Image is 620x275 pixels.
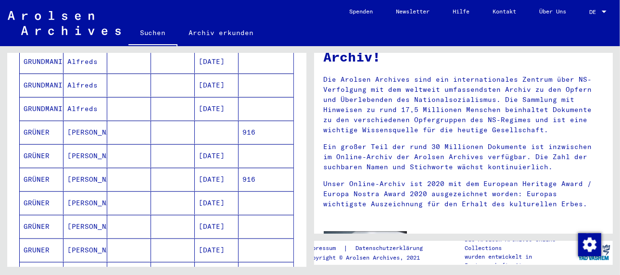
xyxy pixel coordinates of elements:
[20,97,63,120] mat-cell: GRUNDMANIS
[465,252,575,270] p: wurden entwickelt in Partnerschaft mit
[20,191,63,214] mat-cell: GRÜNER
[324,179,604,209] p: Unser Online-Archiv ist 2020 mit dem European Heritage Award / Europa Nostra Award 2020 ausgezeic...
[20,50,63,73] mat-cell: GRUNDMANIS
[305,243,434,253] div: |
[305,243,343,253] a: Impressum
[576,240,612,264] img: yv_logo.png
[63,238,107,262] mat-cell: [PERSON_NAME]
[195,238,239,262] mat-cell: [DATE]
[63,191,107,214] mat-cell: [PERSON_NAME]
[239,168,293,191] mat-cell: 916
[177,21,266,44] a: Archiv erkunden
[324,142,604,172] p: Ein großer Teil der rund 30 Millionen Dokumente ist inzwischen im Online-Archiv der Arolsen Archi...
[20,168,63,191] mat-cell: GRÜNER
[8,11,121,35] img: Arolsen_neg.svg
[63,50,107,73] mat-cell: Alfreds
[589,9,600,15] span: DE
[128,21,177,46] a: Suchen
[239,121,293,144] mat-cell: 916
[20,215,63,238] mat-cell: GRÜNER
[195,215,239,238] mat-cell: [DATE]
[578,233,601,256] img: Zustimmung ändern
[465,235,575,252] p: Die Arolsen Archives Online-Collections
[63,121,107,144] mat-cell: [PERSON_NAME]
[195,50,239,73] mat-cell: [DATE]
[195,191,239,214] mat-cell: [DATE]
[20,121,63,144] mat-cell: GRÜNER
[63,97,107,120] mat-cell: Alfreds
[20,74,63,97] mat-cell: GRUNDMANIS
[195,97,239,120] mat-cell: [DATE]
[305,253,434,262] p: Copyright © Arolsen Archives, 2021
[195,144,239,167] mat-cell: [DATE]
[348,243,434,253] a: Datenschutzerklärung
[63,168,107,191] mat-cell: [PERSON_NAME]
[20,144,63,167] mat-cell: GRÜNER
[63,144,107,167] mat-cell: [PERSON_NAME]
[63,74,107,97] mat-cell: Alfreds
[20,238,63,262] mat-cell: GRUNER
[195,168,239,191] mat-cell: [DATE]
[63,215,107,238] mat-cell: [PERSON_NAME]
[195,74,239,97] mat-cell: [DATE]
[324,75,604,135] p: Die Arolsen Archives sind ein internationales Zentrum über NS-Verfolgung mit dem weltweit umfasse...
